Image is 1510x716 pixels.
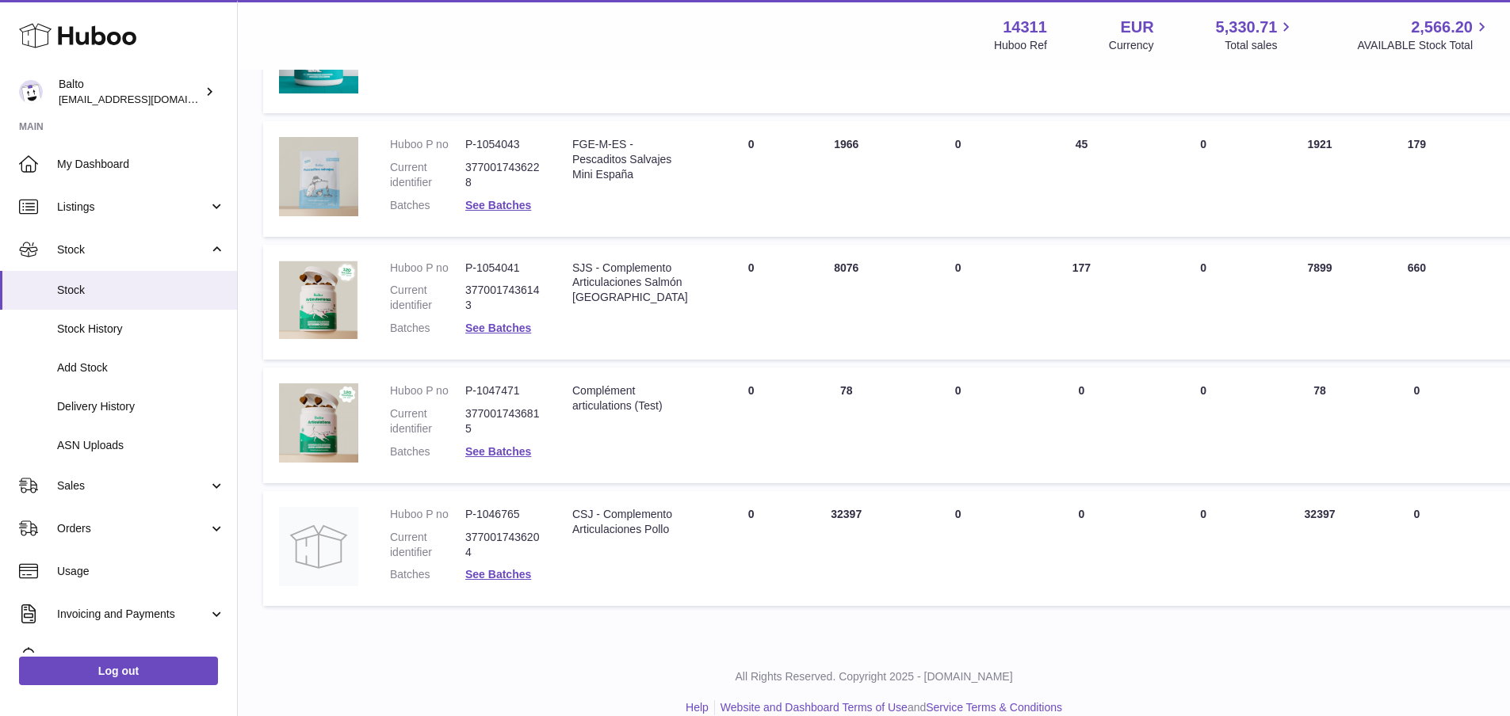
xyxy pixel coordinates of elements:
[57,242,208,257] span: Stock
[465,383,541,398] dd: P-1047471
[1374,121,1460,237] td: 179
[57,200,208,215] span: Listings
[465,283,541,313] dd: 3770017436143
[59,93,233,105] span: [EMAIL_ADDRESS][DOMAIN_NAME]
[894,368,1023,483] td: 0
[1357,38,1491,53] span: AVAILABLE Stock Total
[1266,245,1374,360] td: 7899
[57,283,225,298] span: Stock
[572,507,688,537] div: CSJ - Complemento Articulaciones Pollo
[1200,508,1206,520] span: 0
[465,530,541,560] dd: 3770017436204
[390,160,465,190] dt: Current identifier
[1200,384,1206,397] span: 0
[390,198,465,213] dt: Batches
[572,261,688,306] div: SJS - Complemento Articulaciones Salmón [GEOGRAPHIC_DATA]
[994,38,1047,53] div: Huboo Ref
[799,121,894,237] td: 1966
[465,261,541,276] dd: P-1054041
[1022,491,1141,607] td: 0
[686,701,709,714] a: Help
[465,445,531,458] a: See Batches
[1266,491,1374,607] td: 32397
[1374,245,1460,360] td: 660
[19,80,43,104] img: ops@balto.fr
[57,521,208,536] span: Orders
[1216,17,1278,38] span: 5,330.71
[926,701,1062,714] a: Service Terms & Conditions
[390,406,465,436] dt: Current identifier
[279,137,358,216] img: product image
[57,157,225,172] span: My Dashboard
[704,245,799,360] td: 0
[279,261,358,340] img: product image
[57,399,225,414] span: Delivery History
[279,383,358,463] img: product image
[704,368,799,483] td: 0
[1022,368,1141,483] td: 0
[390,261,465,276] dt: Huboo P no
[799,368,894,483] td: 78
[465,322,531,334] a: See Batches
[1120,17,1153,38] strong: EUR
[572,383,688,413] div: Complément articulations (Test)
[1109,38,1154,53] div: Currency
[1200,261,1206,274] span: 0
[1200,138,1206,150] span: 0
[390,321,465,336] dt: Batches
[1022,245,1141,360] td: 177
[465,160,541,190] dd: 3770017436228
[1216,17,1296,53] a: 5,330.71 Total sales
[715,700,1062,715] li: and
[465,568,531,581] a: See Batches
[1374,368,1460,483] td: 0
[390,137,465,152] dt: Huboo P no
[1022,121,1141,237] td: 45
[1411,17,1473,38] span: 2,566.20
[390,567,465,582] dt: Batches
[390,507,465,522] dt: Huboo P no
[57,360,225,375] span: Add Stock
[279,507,358,586] img: product image
[894,491,1023,607] td: 0
[57,322,225,337] span: Stock History
[390,444,465,459] dt: Batches
[59,77,201,107] div: Balto
[57,438,225,453] span: ASN Uploads
[465,199,531,211] a: See Batches
[390,383,465,398] dt: Huboo P no
[390,283,465,313] dt: Current identifier
[894,121,1023,237] td: 0
[19,657,218,685] a: Log out
[704,121,799,237] td: 0
[721,701,908,714] a: Website and Dashboard Terms of Use
[799,491,894,607] td: 32397
[390,530,465,560] dt: Current identifier
[704,491,799,607] td: 0
[57,564,225,579] span: Usage
[250,669,1497,684] p: All Rights Reserved. Copyright 2025 - [DOMAIN_NAME]
[465,507,541,522] dd: P-1046765
[1266,368,1374,483] td: 78
[1003,17,1047,38] strong: 14311
[57,607,208,622] span: Invoicing and Payments
[1374,491,1460,607] td: 0
[894,245,1023,360] td: 0
[465,137,541,152] dd: P-1054043
[57,478,208,493] span: Sales
[1225,38,1295,53] span: Total sales
[799,245,894,360] td: 8076
[57,649,225,665] span: Cases
[1266,121,1374,237] td: 1921
[572,137,688,182] div: FGE-M-ES - Pescaditos Salvajes Mini España
[1357,17,1491,53] a: 2,566.20 AVAILABLE Stock Total
[465,406,541,436] dd: 3770017436815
